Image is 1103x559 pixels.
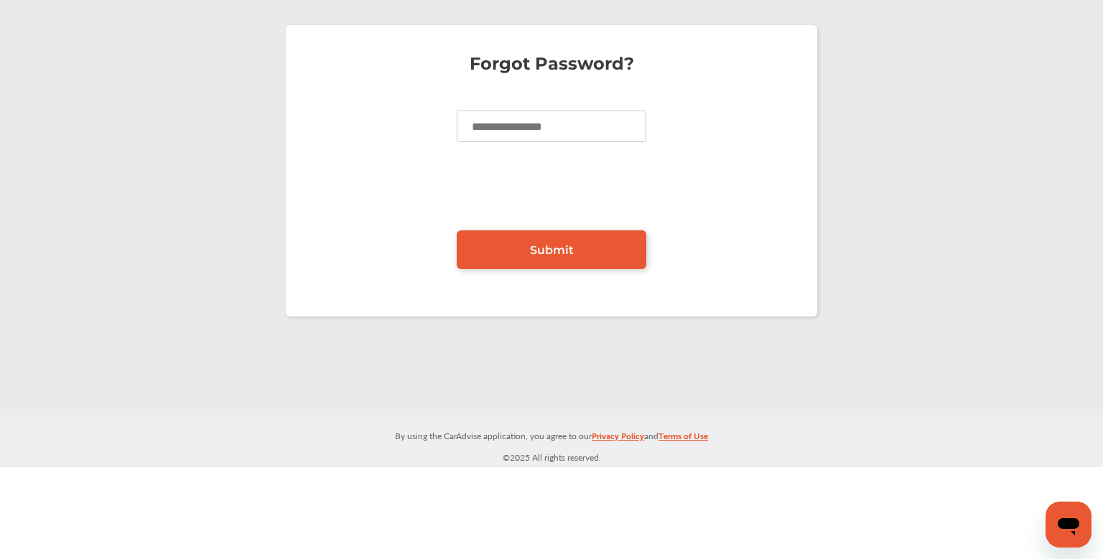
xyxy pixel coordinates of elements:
a: Submit [457,230,646,269]
a: Terms of Use [658,428,708,450]
a: Privacy Policy [592,428,644,450]
p: Forgot Password? [300,57,803,71]
iframe: Button to launch messaging window [1046,502,1092,548]
iframe: reCAPTCHA [442,164,661,220]
span: Submit [530,243,574,257]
